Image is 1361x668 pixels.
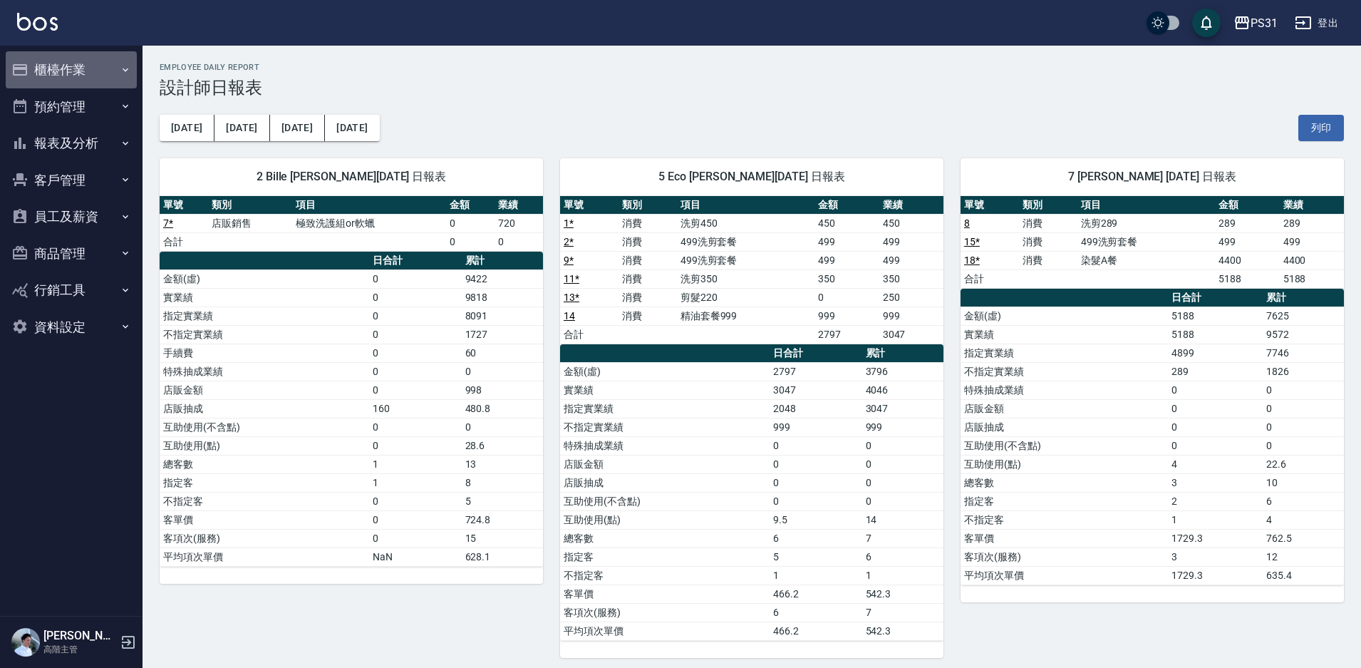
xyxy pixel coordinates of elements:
button: 報表及分析 [6,125,137,162]
td: 7625 [1263,307,1343,325]
td: 1729.3 [1168,529,1263,548]
h3: 設計師日報表 [160,78,1344,98]
td: 合計 [961,269,1019,288]
td: 指定實業績 [560,399,770,418]
h5: [PERSON_NAME] [43,629,116,643]
td: 4046 [862,381,943,399]
td: 消費 [619,307,677,325]
td: 店販金額 [961,399,1168,418]
td: 實業績 [160,288,369,307]
button: 客戶管理 [6,162,137,199]
button: 行銷工具 [6,272,137,309]
table: a dense table [961,196,1344,289]
td: 350 [814,269,879,288]
td: 客項次(服務) [560,603,770,622]
td: 289 [1215,214,1279,232]
button: 資料設定 [6,309,137,346]
td: 999 [814,307,879,325]
td: 9.5 [770,510,862,529]
td: 0 [1263,436,1343,455]
td: 720 [495,214,543,232]
td: 999 [862,418,943,436]
th: 單號 [560,196,619,215]
td: 13 [462,455,543,473]
td: 3 [1168,548,1263,566]
td: 互助使用(點) [560,510,770,529]
td: 互助使用(點) [961,455,1168,473]
td: 0 [862,492,943,510]
td: 6 [770,603,862,622]
td: 消費 [619,214,677,232]
td: 12 [1263,548,1343,566]
th: 金額 [814,196,879,215]
td: 480.8 [462,399,543,418]
td: 0 [369,492,462,510]
td: 499 [814,232,879,251]
td: 不指定客 [961,510,1168,529]
td: 289 [1168,362,1263,381]
span: 2 Bille [PERSON_NAME][DATE] 日報表 [177,170,526,184]
td: 499洗剪套餐 [1077,232,1216,251]
td: 總客數 [560,529,770,548]
td: 0 [814,288,879,307]
td: 指定實業績 [961,344,1168,362]
td: 2797 [814,325,879,344]
button: 櫃檯作業 [6,51,137,88]
td: 互助使用(不含點) [961,436,1168,455]
td: 450 [814,214,879,232]
td: 特殊抽成業績 [961,381,1168,399]
td: 指定客 [961,492,1168,510]
a: 14 [564,310,575,322]
td: 999 [879,307,943,325]
td: 特殊抽成業績 [560,436,770,455]
td: 1 [770,566,862,585]
td: 7 [862,529,943,548]
td: 不指定實業績 [961,362,1168,381]
td: 0 [1168,381,1263,399]
td: 2048 [770,399,862,418]
td: 總客數 [160,455,369,473]
td: 客單價 [961,529,1168,548]
td: 0 [770,473,862,492]
table: a dense table [160,252,543,567]
td: 0 [462,362,543,381]
td: 特殊抽成業績 [160,362,369,381]
td: 店販抽成 [560,473,770,492]
td: 客單價 [560,585,770,603]
td: 10 [1263,473,1343,492]
td: 不指定實業績 [160,325,369,344]
td: 8091 [462,307,543,325]
img: Logo [17,13,58,31]
td: 499 [1280,232,1344,251]
td: 499洗剪套餐 [677,251,815,269]
td: 5 [462,492,543,510]
th: 項目 [677,196,815,215]
td: 消費 [619,251,677,269]
td: 0 [862,436,943,455]
td: 實業績 [560,381,770,399]
button: [DATE] [325,115,379,141]
h2: Employee Daily Report [160,63,1344,72]
div: PS31 [1251,14,1278,32]
td: 0 [369,307,462,325]
td: 5 [770,548,862,566]
td: 合計 [560,325,619,344]
td: 0 [446,214,495,232]
td: 7746 [1263,344,1343,362]
td: 7 [862,603,943,622]
td: 542.3 [862,585,943,603]
td: 499 [879,232,943,251]
th: 金額 [446,196,495,215]
td: 0 [369,269,462,288]
button: 列印 [1298,115,1344,141]
td: 4899 [1168,344,1263,362]
td: 499 [1215,232,1279,251]
td: 1727 [462,325,543,344]
td: 總客數 [961,473,1168,492]
td: 極致洗護組or軟蠟 [292,214,446,232]
td: 450 [879,214,943,232]
table: a dense table [160,196,543,252]
td: 1729.3 [1168,566,1263,585]
td: 4 [1168,455,1263,473]
td: 1 [862,566,943,585]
